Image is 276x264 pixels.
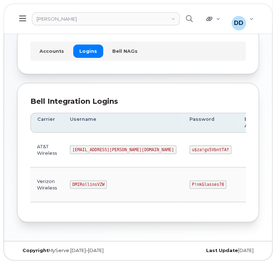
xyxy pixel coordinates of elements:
[226,12,259,26] div: David Davis
[32,12,180,25] a: Rollins
[17,248,138,254] div: MyServe [DATE]–[DATE]
[201,12,225,26] div: Quicklinks
[138,248,259,254] div: [DATE]
[30,96,246,107] div: Bell Integration Logins
[189,145,231,154] code: u$za!gx5VbntTAf
[234,19,243,27] span: DD
[206,248,238,253] strong: Last Update
[238,113,275,133] th: Business Accounts
[189,180,226,189] code: P!nkGlasses78
[63,113,183,133] th: Username
[30,113,63,133] th: Carrier
[33,44,70,58] a: Accounts
[70,145,176,154] code: [EMAIL_ADDRESS][PERSON_NAME][DOMAIN_NAME]
[106,44,144,58] a: Bell NAGs
[22,248,49,253] strong: Copyright
[73,44,103,58] a: Logins
[30,133,63,167] td: AT&T Wireless
[30,167,63,202] td: Verizon Wireless
[183,113,238,133] th: Password
[70,180,107,189] code: DMIRollinsVZW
